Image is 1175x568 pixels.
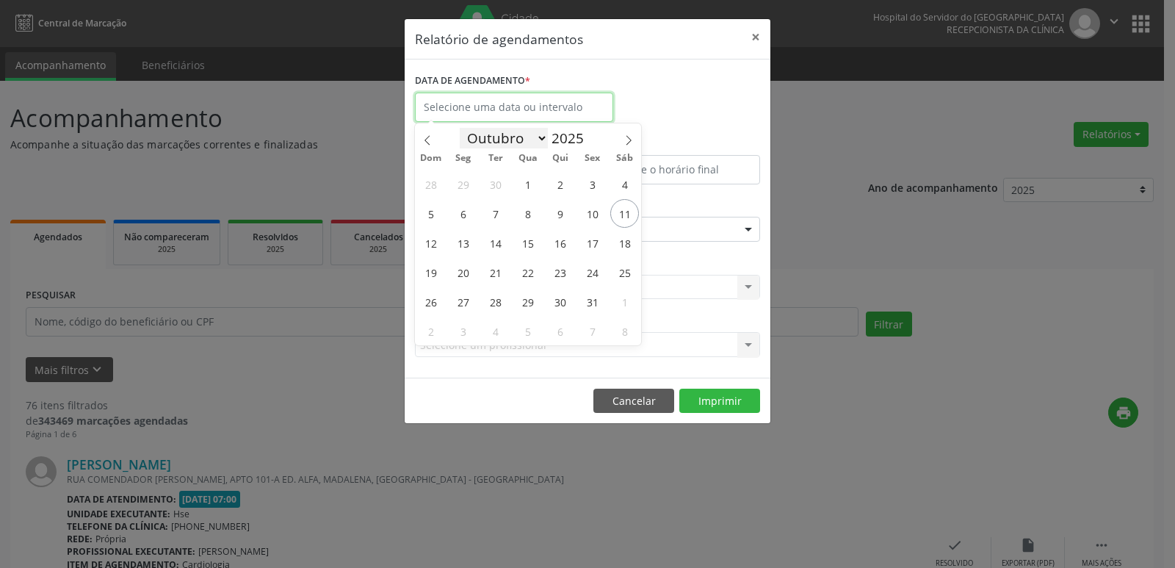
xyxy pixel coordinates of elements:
[610,258,639,287] span: Outubro 25, 2025
[546,317,574,345] span: Novembro 6, 2025
[416,170,445,198] span: Setembro 28, 2025
[593,389,674,414] button: Cancelar
[513,229,542,257] span: Outubro 15, 2025
[591,132,760,155] label: ATÉ
[578,258,607,287] span: Outubro 24, 2025
[415,93,613,122] input: Selecione uma data ou intervalo
[609,154,641,163] span: Sáb
[578,317,607,345] span: Novembro 7, 2025
[513,170,542,198] span: Outubro 1, 2025
[512,154,544,163] span: Qua
[416,317,445,345] span: Novembro 2, 2025
[548,129,596,148] input: Year
[415,29,583,48] h5: Relatório de agendamentos
[610,229,639,257] span: Outubro 18, 2025
[513,287,542,316] span: Outubro 29, 2025
[513,317,542,345] span: Novembro 5, 2025
[546,258,574,287] span: Outubro 23, 2025
[610,317,639,345] span: Novembro 8, 2025
[415,70,530,93] label: DATA DE AGENDAMENTO
[416,199,445,228] span: Outubro 5, 2025
[546,170,574,198] span: Outubro 2, 2025
[416,287,445,316] span: Outubro 26, 2025
[481,258,510,287] span: Outubro 21, 2025
[544,154,576,163] span: Qui
[741,19,770,55] button: Close
[449,170,477,198] span: Setembro 29, 2025
[578,199,607,228] span: Outubro 10, 2025
[610,199,639,228] span: Outubro 11, 2025
[481,229,510,257] span: Outubro 14, 2025
[591,155,760,184] input: Selecione o horário final
[578,287,607,316] span: Outubro 31, 2025
[460,128,548,148] select: Month
[578,229,607,257] span: Outubro 17, 2025
[449,317,477,345] span: Novembro 3, 2025
[610,170,639,198] span: Outubro 4, 2025
[481,199,510,228] span: Outubro 7, 2025
[513,199,542,228] span: Outubro 8, 2025
[578,170,607,198] span: Outubro 3, 2025
[513,258,542,287] span: Outubro 22, 2025
[449,258,477,287] span: Outubro 20, 2025
[416,258,445,287] span: Outubro 19, 2025
[576,154,609,163] span: Sex
[415,154,447,163] span: Dom
[546,287,574,316] span: Outubro 30, 2025
[546,229,574,257] span: Outubro 16, 2025
[481,287,510,316] span: Outubro 28, 2025
[449,229,477,257] span: Outubro 13, 2025
[679,389,760,414] button: Imprimir
[447,154,480,163] span: Seg
[481,317,510,345] span: Novembro 4, 2025
[480,154,512,163] span: Ter
[449,199,477,228] span: Outubro 6, 2025
[481,170,510,198] span: Setembro 30, 2025
[546,199,574,228] span: Outubro 9, 2025
[610,287,639,316] span: Novembro 1, 2025
[449,287,477,316] span: Outubro 27, 2025
[416,229,445,257] span: Outubro 12, 2025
